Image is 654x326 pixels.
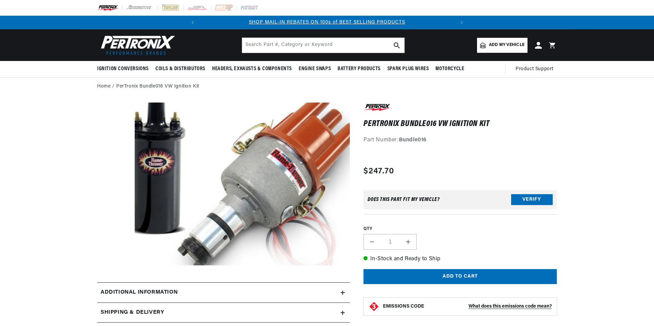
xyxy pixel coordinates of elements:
[249,20,405,25] a: SHOP MAIL-IN REBATES ON 100s of BEST SELLING PRODUCTS
[399,137,427,143] strong: Bundle016
[334,61,384,77] summary: Battery Products
[299,65,331,73] span: Engine Swaps
[363,136,557,145] div: Part Number:
[363,255,557,264] p: In-Stock and Ready to Ship
[199,19,455,26] div: 1 of 2
[369,301,380,312] img: Emissions code
[101,308,164,317] h2: Shipping & Delivery
[155,65,205,73] span: Coils & Distributors
[97,83,557,90] nav: breadcrumbs
[186,16,199,29] button: Translation missing: en.sections.announcements.previous_announcement
[97,83,110,90] a: Home
[152,61,209,77] summary: Coils & Distributors
[516,65,553,73] span: Product Support
[383,304,424,309] strong: EMISSIONS CODE
[97,65,149,73] span: Ignition Conversions
[432,61,467,77] summary: Motorcycle
[435,65,464,73] span: Motorcycle
[97,103,350,269] media-gallery: Gallery Viewer
[295,61,334,77] summary: Engine Swaps
[242,38,404,53] input: Search Part #, Category or Keyword
[212,65,292,73] span: Headers, Exhausts & Components
[199,19,455,26] div: Announcement
[80,16,574,29] slideshow-component: Translation missing: en.sections.announcements.announcement_bar
[455,16,469,29] button: Translation missing: en.sections.announcements.next_announcement
[368,197,440,202] div: Does This part fit My vehicle?
[384,61,432,77] summary: Spark Plug Wires
[97,61,152,77] summary: Ignition Conversions
[469,304,552,309] strong: What does this emissions code mean?
[97,33,176,57] img: Pertronix
[363,269,557,284] button: Add to cart
[389,38,404,53] button: search button
[97,283,350,302] summary: Additional information
[97,303,350,323] summary: Shipping & Delivery
[363,165,394,177] span: $247.70
[516,61,557,77] summary: Product Support
[363,121,557,127] h1: PerTronix Bundle016 VW Ignition Kit
[489,42,524,48] span: Add my vehicle
[387,65,429,73] span: Spark Plug Wires
[511,194,553,205] button: Verify
[383,304,552,310] button: EMISSIONS CODEWhat does this emissions code mean?
[116,83,199,90] a: PerTronix Bundle016 VW Ignition Kit
[477,38,527,53] a: Add my vehicle
[101,288,178,297] h2: Additional information
[363,226,557,232] label: QTY
[209,61,295,77] summary: Headers, Exhausts & Components
[338,65,381,73] span: Battery Products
